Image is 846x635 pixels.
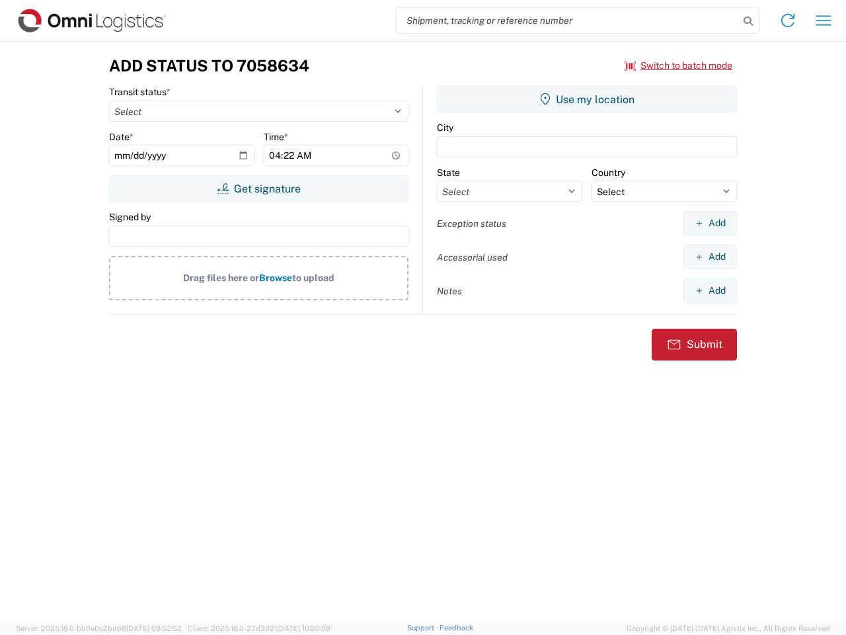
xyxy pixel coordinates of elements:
[592,167,625,179] label: Country
[627,622,830,634] span: Copyright © [DATE]-[DATE] Agistix Inc., All Rights Reserved
[109,56,309,75] h3: Add Status to 7058634
[277,624,330,632] span: [DATE] 10:20:09
[437,285,462,297] label: Notes
[259,273,292,283] span: Browse
[109,131,134,143] label: Date
[188,624,330,632] span: Client: 2025.18.0-27d3021
[16,624,182,632] span: Server: 2025.18.0-bb0e0c2bd68
[437,86,737,112] button: Use my location
[625,55,732,77] button: Switch to batch mode
[292,273,334,283] span: to upload
[683,278,737,303] button: Add
[264,131,288,143] label: Time
[437,251,508,263] label: Accessorial used
[683,211,737,235] button: Add
[440,624,473,632] a: Feedback
[437,218,506,230] label: Exception status
[652,329,737,360] button: Submit
[683,245,737,269] button: Add
[397,8,739,33] input: Shipment, tracking or reference number
[437,122,453,134] label: City
[126,624,182,632] span: [DATE] 09:52:52
[437,167,460,179] label: State
[407,624,440,632] a: Support
[109,211,151,223] label: Signed by
[109,175,408,202] button: Get signature
[183,273,259,283] span: Drag files here or
[109,86,171,98] label: Transit status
